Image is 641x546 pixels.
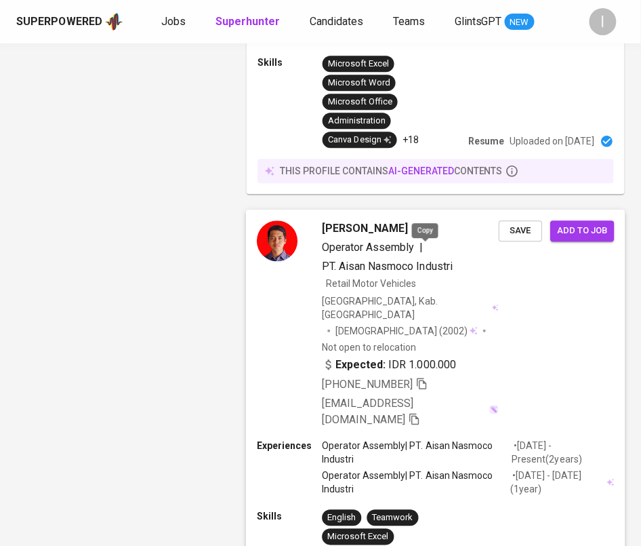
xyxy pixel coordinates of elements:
span: | [420,239,423,256]
div: Microsoft Office [328,96,392,109]
div: Administration [328,115,386,128]
a: Teams [393,14,428,31]
button: Save [499,220,542,241]
span: PT. Aisan Nasmoco Industri [322,260,453,273]
b: Superhunter [215,15,280,28]
span: Add to job [558,223,608,239]
a: Jobs [161,14,188,31]
img: magic_wand.svg [489,405,499,414]
p: +18 [402,133,419,147]
span: Operator Assembly [322,241,414,254]
b: Expected: [336,357,386,373]
p: Experiences [257,439,322,452]
div: [GEOGRAPHIC_DATA], Kab. [GEOGRAPHIC_DATA] [322,294,499,321]
div: Microsoft Excel [328,530,389,543]
span: Save [505,223,535,239]
span: Jobs [161,15,186,28]
p: • [DATE] - [DATE] ( 1 year ) [510,469,604,496]
span: Candidates [310,15,363,28]
span: [PERSON_NAME] [322,220,408,237]
p: Skills [257,56,323,69]
span: [DEMOGRAPHIC_DATA] [336,324,439,338]
p: • [DATE] - Present ( 2 years ) [512,439,615,466]
span: GlintsGPT [455,15,502,28]
span: Teams [393,15,425,28]
div: (2002) [336,324,478,338]
span: NEW [505,16,535,29]
div: Microsoft Excel [328,58,389,71]
p: Operator Assembly | PT. Aisan Nasmoco Industri [322,469,510,496]
img: 3327770aa8727cd1df3249b719d1f5f4.jpg [257,220,297,261]
div: Microsoft Word [328,77,390,90]
div: I [590,8,617,35]
span: [PHONE_NUMBER] [322,378,413,391]
span: Retail Motor Vehicles [327,277,417,288]
span: AI-generated [388,165,454,176]
p: Operator Assembly | PT. Aisan Nasmoco Industri [322,439,512,466]
a: Candidates [310,14,366,31]
span: [EMAIL_ADDRESS][DOMAIN_NAME] [322,397,413,426]
a: GlintsGPT NEW [455,14,535,31]
div: IDR 1.000.000 [322,357,456,373]
button: Add to job [551,220,615,241]
p: Not open to relocation [322,340,416,354]
div: English [328,511,356,524]
div: Canva Design [328,134,392,147]
div: Teamwork [373,511,413,524]
a: Superhunter [215,14,283,31]
p: Skills [257,510,322,524]
p: Uploaded on [DATE] [510,134,595,148]
a: Superpoweredapp logo [16,12,123,32]
p: Resume [468,134,505,148]
div: Superpowered [16,14,102,30]
img: app logo [105,12,123,32]
p: this profile contains contents [280,164,503,178]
